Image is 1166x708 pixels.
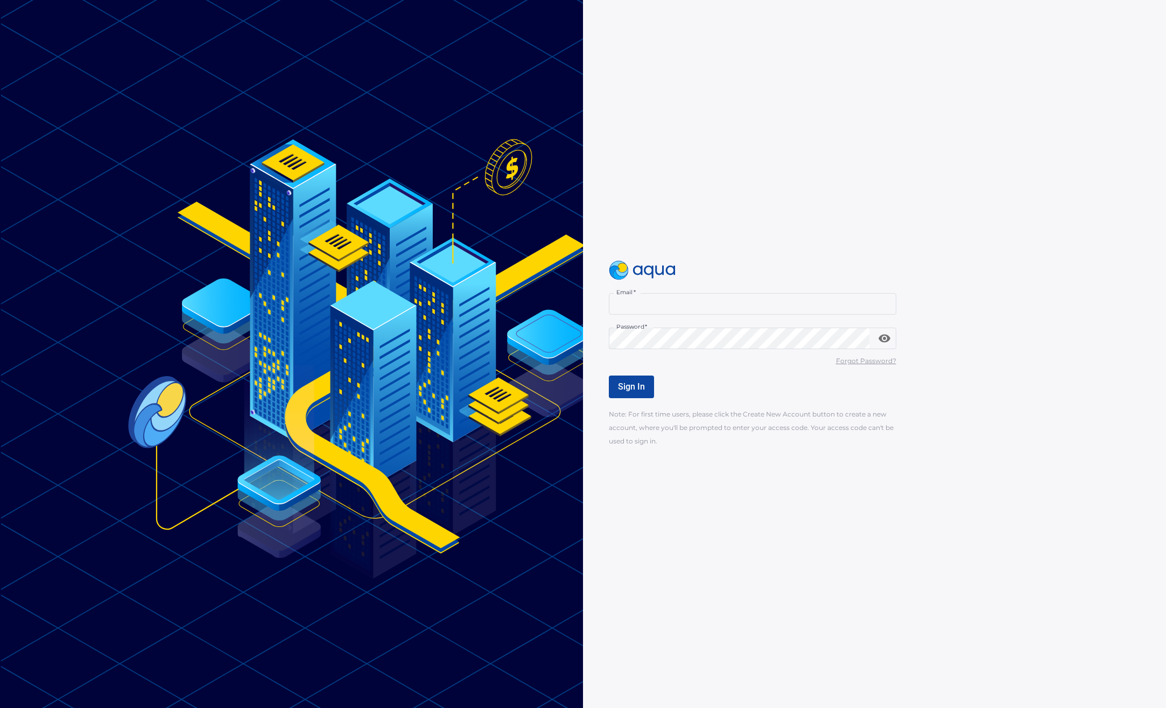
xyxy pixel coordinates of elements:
button: Sign In [609,376,654,398]
label: Password [616,323,647,331]
label: Email [616,288,636,296]
span: Note: For first time users, please click the Create New Account button to create a new account, w... [609,410,894,445]
span: Sign In [618,381,645,392]
u: Forgot Password? [836,357,896,365]
button: toggle password visibility [874,328,895,349]
img: logo [609,261,676,280]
